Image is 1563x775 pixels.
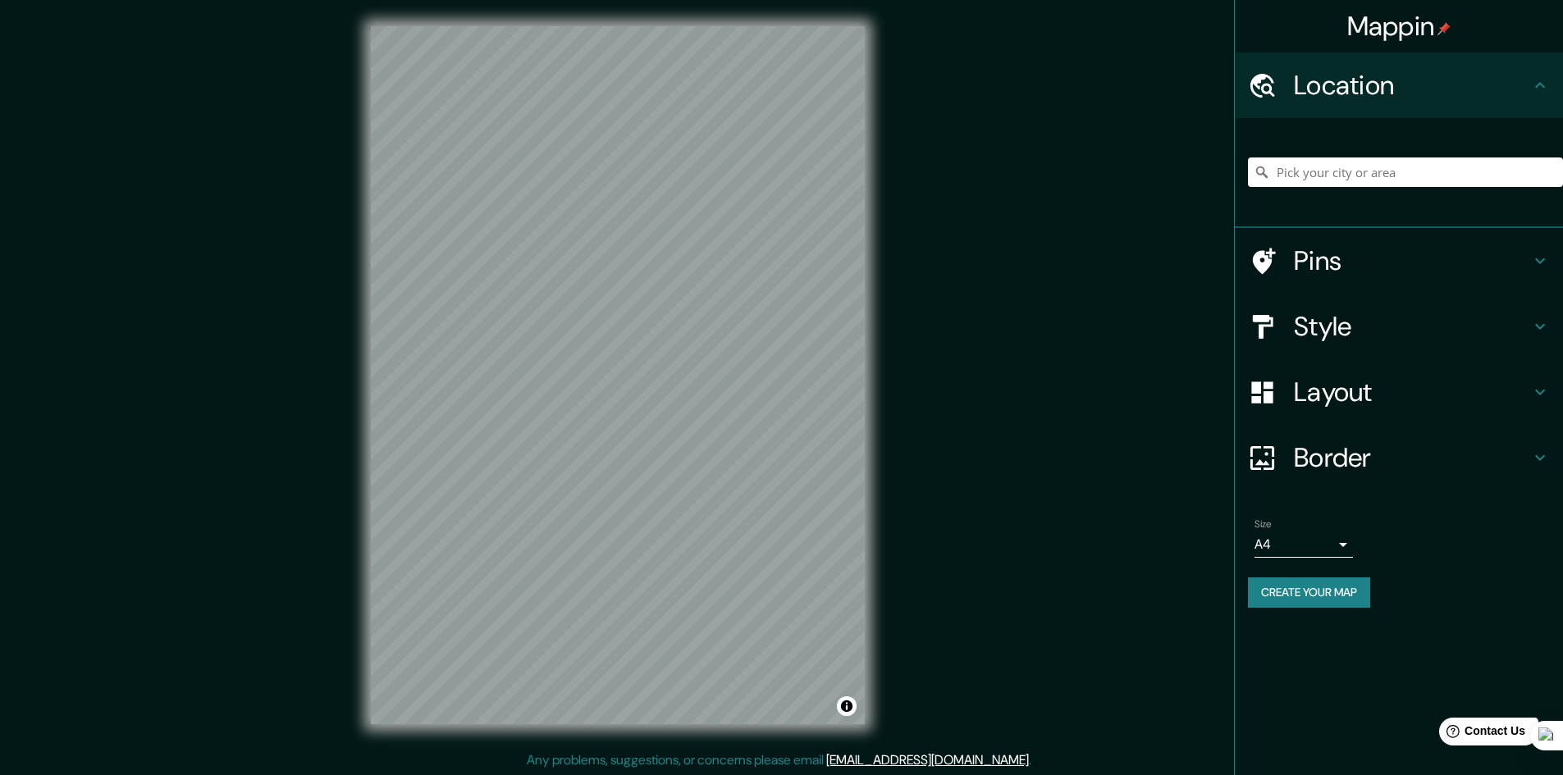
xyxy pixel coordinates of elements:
canvas: Map [371,26,865,724]
div: Layout [1235,359,1563,425]
p: Any problems, suggestions, or concerns please email . [527,750,1031,770]
div: . [1031,750,1034,770]
img: pin-icon.png [1437,22,1451,35]
div: Border [1235,425,1563,490]
label: Size [1255,517,1272,531]
div: . [1034,750,1037,770]
input: Pick your city or area [1248,157,1563,187]
h4: Layout [1294,376,1530,408]
h4: Style [1294,310,1530,343]
button: Create your map [1248,577,1370,608]
h4: Mappin [1347,10,1451,43]
iframe: Help widget launcher [1417,711,1545,757]
div: Pins [1235,228,1563,294]
a: [EMAIL_ADDRESS][DOMAIN_NAME] [826,751,1029,768]
button: Toggle attribution [837,696,857,716]
h4: Border [1294,441,1530,474]
div: Location [1235,52,1563,118]
h4: Location [1294,69,1530,102]
div: Style [1235,294,1563,359]
div: A4 [1255,531,1353,558]
h4: Pins [1294,244,1530,277]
